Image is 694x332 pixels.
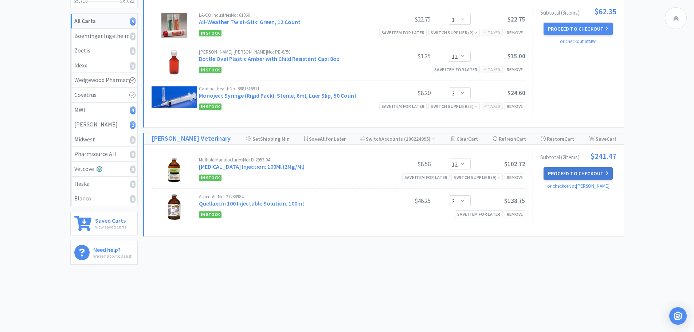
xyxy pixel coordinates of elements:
[589,133,616,144] div: Save
[161,157,187,183] img: eb997c175b6048928239c381fd1b5025_80953.jpeg
[199,30,221,36] span: In Stock
[468,136,478,142] span: Cart
[130,32,136,40] i: 0
[71,103,137,118] a: MWI3
[74,135,134,144] div: Midwest
[74,164,134,174] div: Vetcove
[507,52,525,60] span: $15.00
[504,197,525,205] span: $138.75
[493,133,526,144] div: Refresh
[71,117,137,132] a: [PERSON_NAME]2
[161,194,187,220] img: 368b0b196f014bfd8d21db020caaefcb_302796.jpeg
[402,173,450,181] div: Save item for later
[74,75,134,85] div: Wedgewood Pharmacy
[199,86,376,91] div: Cardinal Health No: 8881516911
[130,165,136,173] i: 0
[376,196,431,205] div: $46.25
[540,152,616,160] div: Subtotal ( 2 item s ):
[505,173,525,181] div: Remove
[541,133,574,144] div: Restore
[74,31,134,41] div: Boehringer Ingelheim
[71,73,137,88] a: Wedgewood Pharmacy
[594,7,616,15] span: $62.35
[74,105,134,115] div: MWI
[366,136,381,142] span: Switch
[379,29,427,36] div: Save item for later
[669,307,687,325] div: Open Intercom Messenger
[547,183,609,189] a: or checkout at [PERSON_NAME]
[484,30,501,35] span: Taxed
[455,210,503,218] div: Save item for later
[199,18,301,26] a: All-Weather Twist-Stik: Green, 12 Count
[484,67,501,72] span: Taxed
[360,133,436,144] div: Accounts
[95,223,126,230] p: View saved carts
[74,90,134,100] div: Covetrus
[431,29,477,36] div: Switch Supplier ( 2 )
[71,177,137,192] a: Heska0
[93,245,133,253] h6: Need help?
[168,50,180,75] img: 853bec18d6d1474988b250a088f86b19_17842.png
[560,38,597,44] a: or checkout at MWI
[199,55,340,62] a: Bottle Oval Plastic Amber with Child Resistant Cap: 8oz
[199,103,221,110] span: In Stock
[505,66,525,73] div: Remove
[74,179,134,189] div: Heska
[130,62,136,70] i: 0
[130,151,136,159] i: 0
[71,132,137,147] a: Midwest0
[130,17,136,26] i: 5
[74,17,95,24] strong: All Carts
[454,174,500,181] div: Switch Supplier ( 9 )
[376,52,431,60] div: $1.25
[376,160,431,168] div: $8.56
[93,253,133,259] p: We're happy to assist!
[199,194,376,199] div: Aspen Vet No: 21288984
[130,121,136,129] i: 2
[74,120,134,129] div: [PERSON_NAME]
[152,133,231,144] a: [PERSON_NAME] Veterinary
[544,167,613,180] button: Proceed to Checkout
[70,212,138,235] a: Saved CartsView saved carts
[505,29,525,36] div: Remove
[152,86,197,108] img: e63e7fca1aa64bf3b0af6f6f705a2895_1684.png
[71,43,137,58] a: Zoetis0
[71,14,137,29] a: All Carts5
[130,47,136,55] i: 0
[74,194,134,203] div: Elanco
[379,102,427,110] div: Save item for later
[451,133,478,144] div: Clear
[246,133,290,144] div: Shipping Min
[199,67,221,73] span: In Stock
[199,50,376,54] div: [PERSON_NAME] [PERSON_NAME] No: PE-8/50
[505,210,525,218] div: Remove
[199,175,221,181] span: In Stock
[199,200,304,207] a: Quellaxcin 100 Injectable Solution: 100ml
[507,15,525,23] span: $22.75
[199,211,221,218] span: In Stock
[71,58,137,73] a: Idexx0
[95,216,126,223] h6: Saved Carts
[74,61,134,70] div: Idexx
[309,136,346,142] span: Save for Later
[74,149,134,159] div: Pharmsource AH
[199,157,376,162] div: Multiple Manufacturers No: D-2953-04
[505,102,525,110] div: Remove
[607,136,616,142] span: Cart
[71,162,137,177] a: Vetcove0
[320,136,326,142] span: All
[431,103,477,110] div: Switch Supplier ( 3 )
[504,160,525,168] span: $102.72
[484,103,501,109] span: Taxed
[71,88,137,103] a: Covetrus
[199,92,357,99] a: Monoject Syringe (Rigid Pack): Sterile, 6ml, Luer Slip, 50 Count
[74,46,134,55] div: Zoetis
[71,191,137,206] a: Elanco0
[507,89,525,97] span: $24.60
[376,15,431,24] div: $22.75
[564,136,574,142] span: Cart
[252,136,260,142] span: Set
[544,23,613,35] button: Proceed to Checkout
[199,13,376,17] div: LA-CO Industries No: 61066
